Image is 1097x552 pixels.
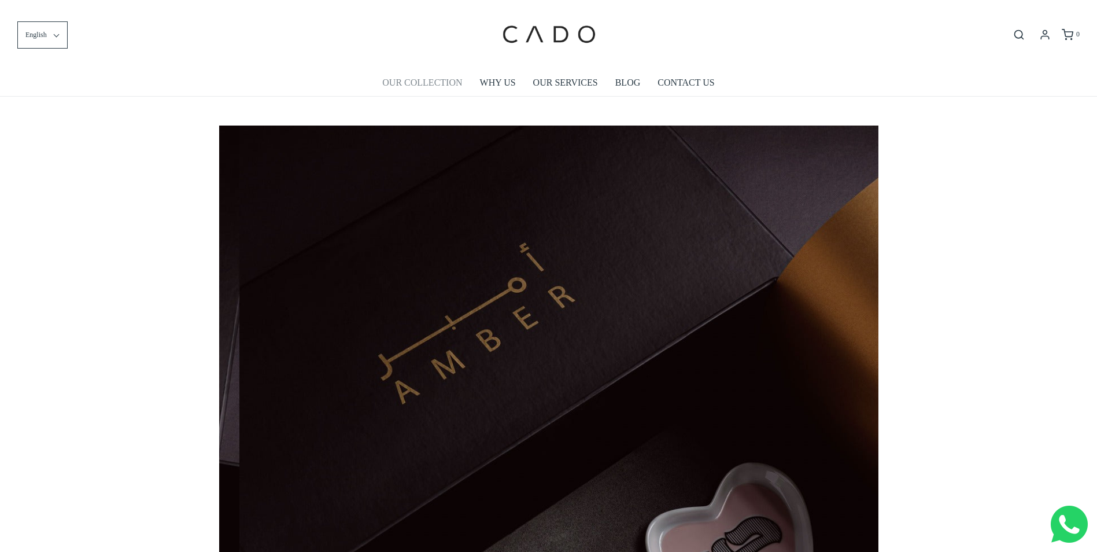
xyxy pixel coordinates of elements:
span: Number of gifts [330,96,385,105]
a: OUR SERVICES [533,69,598,96]
button: Open search bar [1009,28,1029,41]
a: WHY US [480,69,516,96]
a: 0 [1061,29,1080,41]
a: CONTACT US [658,69,714,96]
img: cadogifting [499,9,597,61]
a: BLOG [615,69,641,96]
button: English [17,21,68,49]
span: 0 [1076,30,1080,38]
a: OUR COLLECTION [382,69,462,96]
span: English [25,30,47,41]
span: Last name [330,1,367,10]
img: Whatsapp [1051,506,1088,543]
span: Company name [330,49,387,58]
